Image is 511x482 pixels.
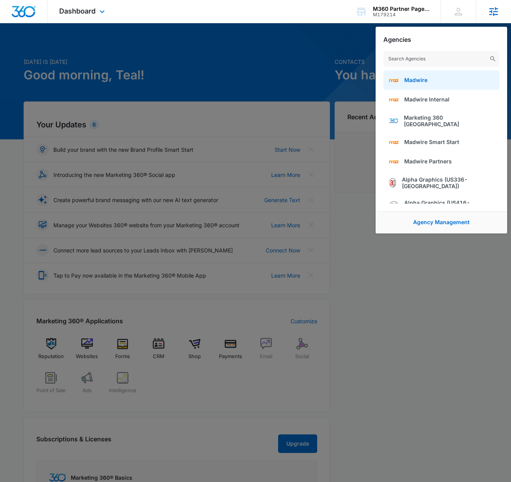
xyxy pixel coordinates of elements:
[404,114,494,127] span: Marketing 360 [GEOGRAPHIC_DATA]
[402,176,494,189] span: Alpha Graphics (US336-[GEOGRAPHIC_DATA])
[383,109,499,132] a: Marketing 360 [GEOGRAPHIC_DATA]
[383,152,499,171] a: Madwire Partners
[404,77,427,83] span: Madwire
[383,51,499,67] input: Search Agencies
[383,90,499,109] a: Madwire Internal
[383,36,411,43] h2: Agencies
[404,96,449,103] span: Madwire Internal
[383,194,499,218] a: Alpha Graphics (US416-DallasTX)
[383,132,499,152] a: Madwire Smart Start
[59,7,96,15] span: Dashboard
[383,70,499,90] a: Madwire
[404,158,452,165] span: Madwire Partners
[373,12,429,17] div: account id
[404,199,494,213] span: Alpha Graphics (US416-DallasTX)
[383,171,499,194] a: Alpha Graphics (US336-[GEOGRAPHIC_DATA])
[404,139,459,145] span: Madwire Smart Start
[413,219,470,225] a: Agency Management
[373,6,429,12] div: account name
